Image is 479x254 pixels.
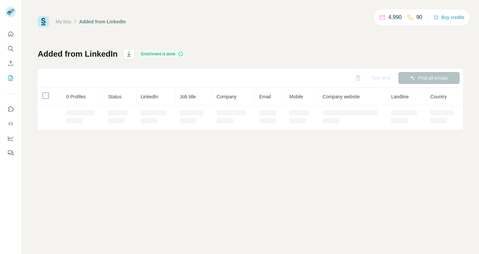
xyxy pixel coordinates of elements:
[5,147,16,159] button: Feedback
[56,19,71,24] a: My lists
[180,94,196,99] span: Job title
[5,103,16,115] button: Use Surfe on LinkedIn
[5,43,16,55] button: Search
[79,18,126,25] div: Added from LinkedIn
[66,94,86,99] span: 0 Profiles
[38,49,118,59] h1: Added from LinkedIn
[217,94,237,99] span: Company
[323,94,360,99] span: Company website
[388,13,402,21] p: 4,990
[433,13,464,22] button: Buy credits
[5,132,16,144] button: Dashboard
[5,72,16,84] button: My lists
[5,118,16,130] button: Use Surfe API
[391,94,409,99] span: Landline
[108,94,121,99] span: Status
[139,50,185,58] div: Enrichment is done
[38,16,49,27] img: Surfe Logo
[259,94,271,99] span: Email
[416,13,422,21] p: 90
[430,94,447,99] span: Country
[5,57,16,69] button: Enrich CSV
[289,94,303,99] span: Mobile
[141,94,158,99] span: LinkedIn
[5,28,16,40] button: Quick start
[75,18,76,25] li: /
